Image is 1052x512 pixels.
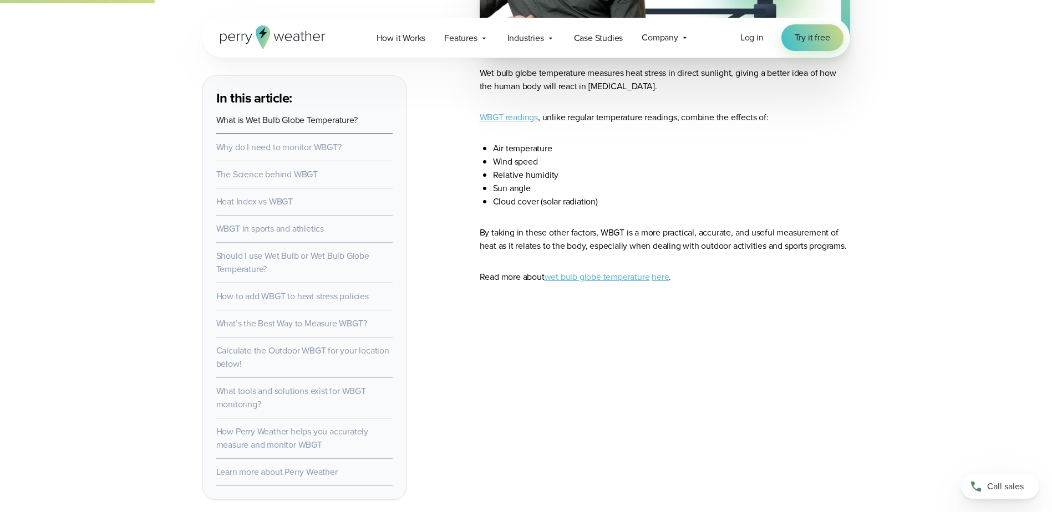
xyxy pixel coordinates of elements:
[493,195,850,208] li: Cloud cover (solar radiation)
[493,155,850,168] li: Wind speed
[216,195,293,208] a: Heat Index vs WBGT
[216,317,367,330] a: What’s the Best Way to Measure WBGT?
[216,141,342,153] a: Why do I need to monitor WBGT?
[781,24,843,51] a: Try it free
[795,31,830,44] span: Try it free
[545,270,650,283] a: wet bulb globe temperature
[216,114,358,126] a: What is Wet Bulb Globe Temperature?
[480,111,538,124] a: WBGT readings
[377,32,426,45] span: How it Works
[507,32,544,45] span: Industries
[216,89,393,107] h3: In this article:
[493,168,850,182] li: Relative humidity
[480,301,850,510] iframe: WBGT Explained…. In Food Terms?🤔 #wbgt #wetbulb #heatindex #weather #perryweather #athletictraining
[493,182,850,195] li: Sun angle
[367,27,435,49] a: How it Works
[216,222,324,235] a: WBGT in sports and athletics
[652,270,669,283] a: here
[565,27,633,49] a: Case Studies
[216,385,366,411] a: What tools and solutions exist for WBGT monitoring?
[216,465,338,478] a: Learn more about Perry Weather
[480,270,850,284] p: Read more about .
[444,32,477,45] span: Features
[987,480,1024,493] span: Call sales
[216,290,369,303] a: How to add WBGT to heat stress policies
[493,142,850,155] li: Air temperature
[642,31,678,44] span: Company
[574,32,623,45] span: Case Studies
[216,425,368,451] a: How Perry Weather helps you accurately measure and monitor WBGT
[480,66,850,93] p: Wet bulb globe temperature measures heat stress in direct sunlight, giving a better idea of how t...
[216,168,318,181] a: The Science behind WBGT
[216,344,389,370] a: Calculate the Outdoor WBGT for your location below!
[216,249,369,275] a: Should I use Wet Bulb or Wet Bulb Globe Temperature?
[480,111,850,124] p: , unlike regular temperature readings, combine the effects of:
[740,31,764,44] a: Log in
[480,226,850,253] p: By taking in these other factors, WBGT is a more practical, accurate, and useful measurement of h...
[961,474,1039,499] a: Call sales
